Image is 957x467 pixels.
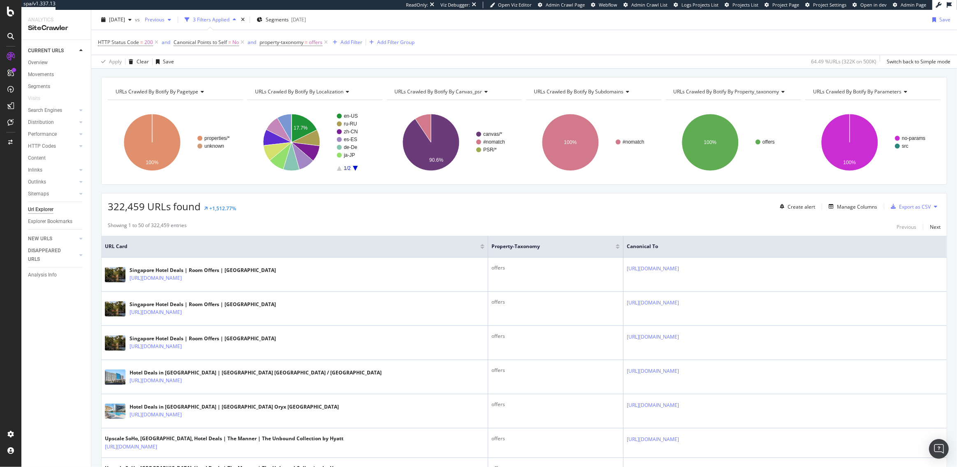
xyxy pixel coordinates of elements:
button: Segments[DATE] [253,13,309,26]
a: Movements [28,70,85,79]
button: Export as CSV [887,200,931,213]
div: offers [491,298,620,306]
a: [URL][DOMAIN_NAME] [105,443,157,451]
svg: A chart. [387,107,522,178]
span: vs [135,16,141,23]
span: 200 [144,37,153,48]
span: 322,459 URLs found [108,200,201,213]
text: zh-CN [344,129,358,135]
span: No [232,37,239,48]
h4: URLs Crawled By Botify By parameters [811,85,933,98]
a: Url Explorer [28,205,85,214]
a: Sitemaps [28,190,77,198]
button: Manage Columns [825,202,877,211]
div: [DATE] [291,16,306,23]
a: [URL][DOMAIN_NAME] [130,308,182,316]
button: and [248,38,256,46]
h4: URLs Crawled By Botify By canvas_psr [393,85,514,98]
div: Showing 1 to 50 of 322,459 entries [108,222,187,232]
div: HTTP Codes [28,142,56,151]
text: no-params [902,135,925,141]
a: Inlinks [28,166,77,174]
div: Previous [897,223,916,230]
a: Open in dev [853,2,887,8]
span: = [305,39,308,46]
div: Segments [28,82,50,91]
text: 100% [564,139,577,145]
text: src [902,143,908,149]
span: Open in dev [860,2,887,8]
a: Performance [28,130,77,139]
div: Visits [28,94,40,103]
div: Next [930,223,941,230]
button: Save [153,55,174,68]
button: Clear [125,55,149,68]
a: Projects List [725,2,758,8]
button: Save [929,13,950,26]
span: Canonical Points to Self [174,39,227,46]
text: #nomatch [623,139,644,145]
div: offers [491,367,620,374]
a: CURRENT URLS [28,46,77,55]
div: Open Intercom Messenger [929,439,949,459]
span: URLs Crawled By Botify By subdomains [534,88,623,95]
div: Search Engines [28,106,62,115]
div: Inlinks [28,166,42,174]
text: 100% [704,139,716,145]
div: Hotel Deals in [GEOGRAPHIC_DATA] | [GEOGRAPHIC_DATA] Oryx [GEOGRAPHIC_DATA] [130,403,339,411]
a: Project Page [765,2,799,8]
button: Add Filter Group [366,37,415,47]
div: Sitemaps [28,190,49,198]
span: Project Page [772,2,799,8]
div: Overview [28,58,48,67]
div: Manage Columns [837,203,877,210]
h4: URLs Crawled By Botify By subdomains [532,85,654,98]
svg: A chart. [108,107,243,178]
h4: URLs Crawled By Botify By property_taxonomy [672,85,794,98]
a: [URL][DOMAIN_NAME] [627,435,679,444]
div: offers [491,264,620,272]
button: 3 Filters Applied [181,13,239,26]
text: PSR/* [483,147,497,153]
h4: URLs Crawled By Botify By localization [253,85,375,98]
a: Logs Projects List [674,2,718,8]
span: HTTP Status Code [98,39,139,46]
a: Admin Crawl Page [538,2,585,8]
text: 1/2 [344,165,351,171]
a: Explorer Bookmarks [28,217,85,226]
div: Analytics [28,16,84,23]
a: Content [28,154,85,163]
a: [URL][DOMAIN_NAME] [130,376,182,385]
div: times [239,16,246,24]
a: [URL][DOMAIN_NAME] [627,367,679,375]
span: Logs Projects List [681,2,718,8]
a: [URL][DOMAIN_NAME] [130,274,182,282]
svg: A chart. [526,107,661,178]
text: 100% [146,160,159,165]
img: main image [105,404,125,419]
div: and [162,39,170,46]
span: Admin Page [901,2,926,8]
a: [URL][DOMAIN_NAME] [627,299,679,307]
button: [DATE] [98,13,135,26]
svg: A chart. [805,107,941,178]
div: Content [28,154,46,163]
a: Admin Page [893,2,926,8]
div: Analysis Info [28,271,57,279]
text: 17.7% [294,125,308,131]
text: properties/* [204,135,230,141]
span: property-taxonomy [491,243,603,250]
span: Admin Crawl Page [546,2,585,8]
span: = [228,39,231,46]
span: URLs Crawled By Botify By localization [255,88,343,95]
text: en-US [344,113,358,119]
a: Distribution [28,118,77,127]
a: Segments [28,82,85,91]
span: URLs Crawled By Botify By property_taxonomy [674,88,779,95]
div: DISAPPEARED URLS [28,246,70,264]
span: = [140,39,143,46]
a: [URL][DOMAIN_NAME] [627,401,679,409]
div: offers [491,435,620,442]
